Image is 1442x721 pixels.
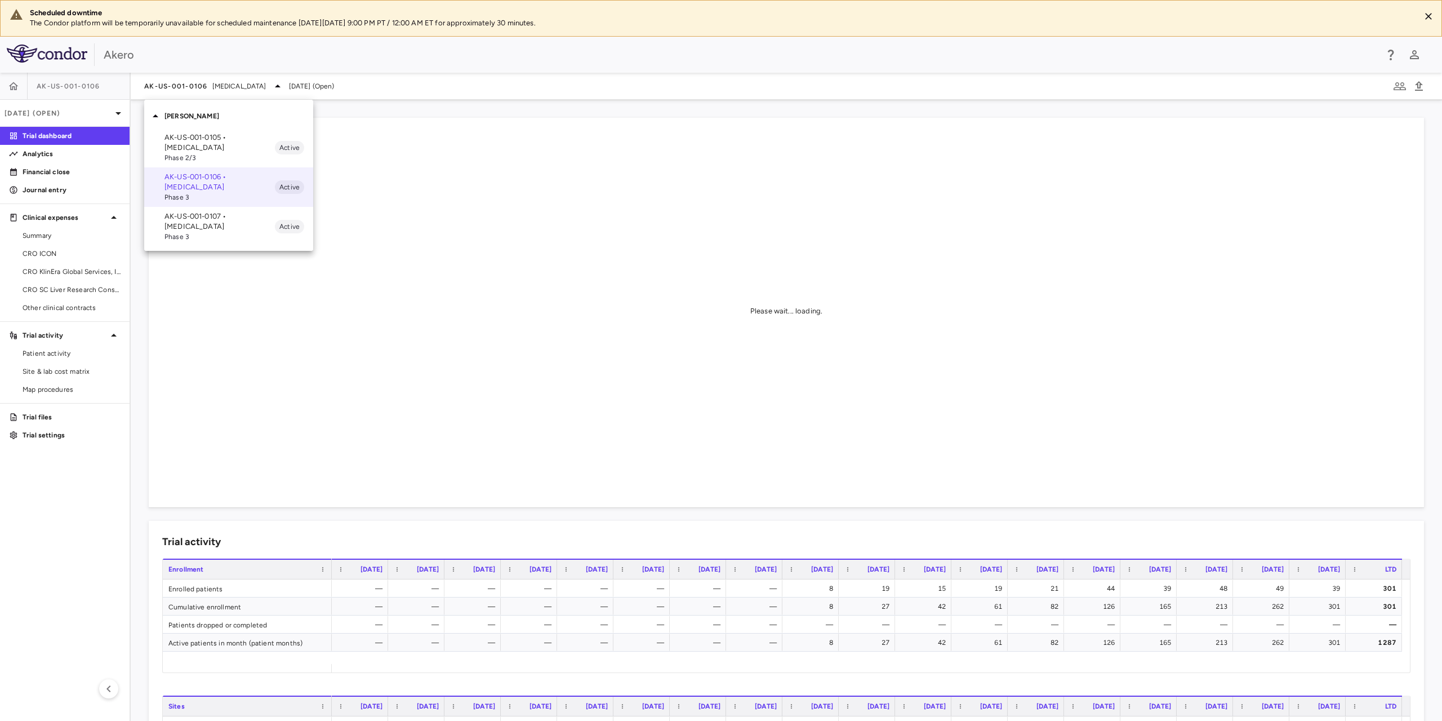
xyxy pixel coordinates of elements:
[164,211,275,232] p: AK-US-001-0107 • [MEDICAL_DATA]
[164,172,275,192] p: AK-US-001-0106 • [MEDICAL_DATA]
[144,207,313,246] div: AK-US-001-0107 • [MEDICAL_DATA]Phase 3Active
[164,232,275,242] span: Phase 3
[275,182,304,192] span: Active
[144,167,313,207] div: AK-US-001-0106 • [MEDICAL_DATA]Phase 3Active
[144,104,313,128] div: [PERSON_NAME]
[164,153,275,163] span: Phase 2/3
[275,222,304,232] span: Active
[275,143,304,153] span: Active
[144,128,313,167] div: AK-US-001-0105 • [MEDICAL_DATA]Phase 2/3Active
[164,111,313,121] p: [PERSON_NAME]
[164,132,275,153] p: AK-US-001-0105 • [MEDICAL_DATA]
[164,192,275,202] span: Phase 3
